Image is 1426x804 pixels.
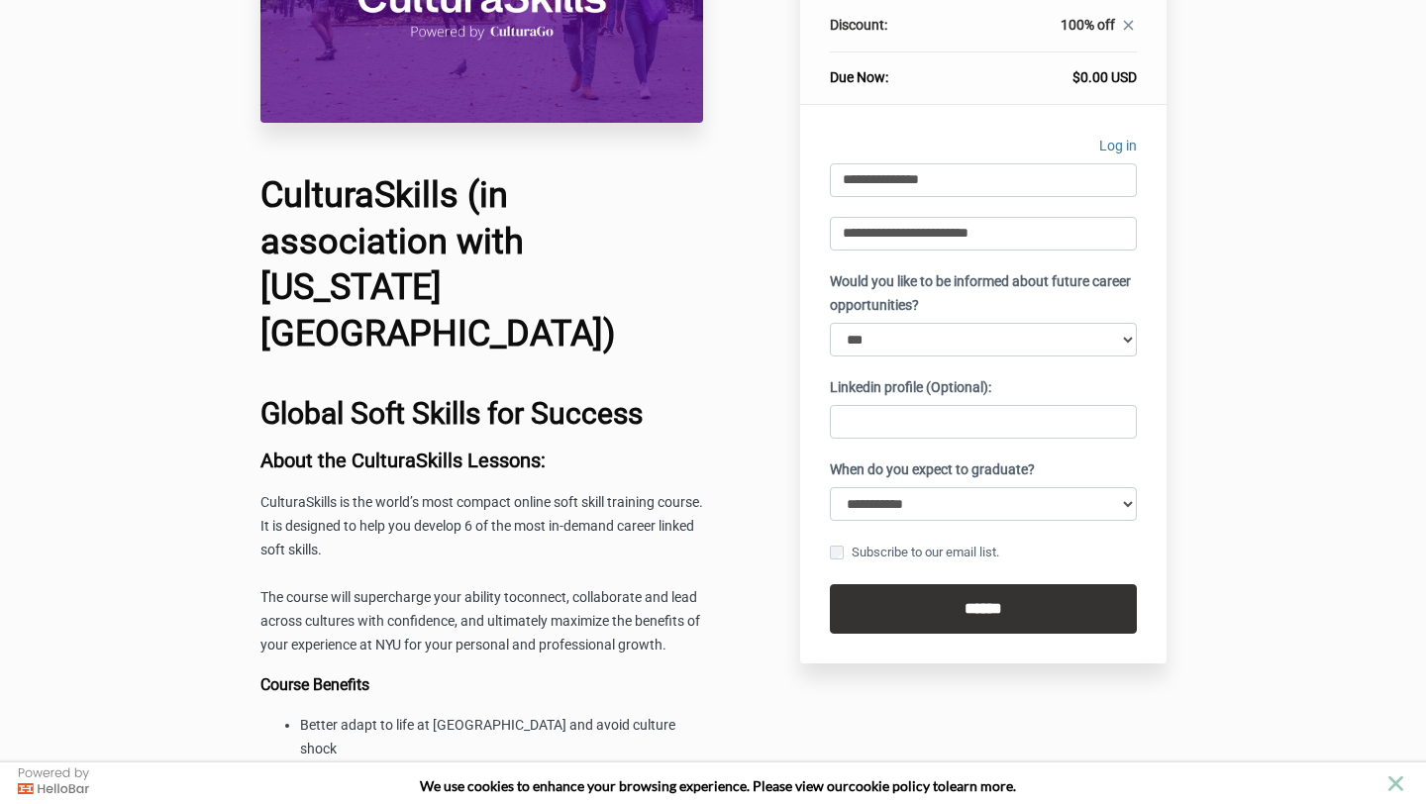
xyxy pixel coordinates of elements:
span: The course will supercharge your ability to [260,589,517,605]
label: Would you like to be informed about future career opportunities? [830,270,1137,318]
i: close [1120,17,1137,34]
span: CulturaSkills is the world’s most compact online soft skill training course. It is designed to he... [260,494,703,557]
b: Global Soft Skills for Success [260,396,643,431]
a: cookie policy [849,777,930,794]
input: Subscribe to our email list. [830,546,844,559]
span: Better adapt to life at [GEOGRAPHIC_DATA] and avoid culture shock [300,717,675,756]
span: 100% off [1061,17,1115,33]
h3: About the CulturaSkills Lessons: [260,450,704,471]
strong: to [933,777,946,794]
span: We use cookies to enhance your browsing experience. Please view our [420,777,849,794]
span: $0.00 USD [1072,69,1137,85]
button: close [1383,771,1408,796]
label: When do you expect to graduate? [830,458,1035,482]
th: Due Now: [830,52,959,88]
label: Subscribe to our email list. [830,542,999,563]
h1: CulturaSkills (in association with [US_STATE][GEOGRAPHIC_DATA]) [260,172,704,357]
span: connect, collaborate and lead across cultures with confidence, and ultimately maximize the benefi... [260,589,700,653]
label: Linkedin profile (Optional): [830,376,991,400]
a: close [1115,17,1137,39]
th: Discount: [830,15,959,52]
a: Log in [1099,135,1137,163]
span: learn more. [946,777,1016,794]
b: Course Benefits [260,675,369,694]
